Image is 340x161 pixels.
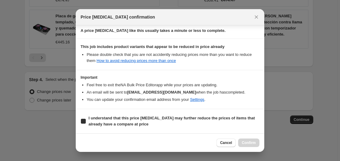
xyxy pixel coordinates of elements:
li: Feel free to exit the NA Bulk Price Editor app while your prices are updating. [87,82,259,88]
h3: Important [81,75,259,80]
b: A price [MEDICAL_DATA] like this usually takes a minute or less to complete. [81,28,226,33]
a: Settings [190,97,204,102]
b: I understand that this price [MEDICAL_DATA] may further reduce the prices of items that already h... [88,116,255,126]
button: Close [252,13,261,21]
b: This job includes product variants that appear to be reduced in price already [81,44,224,49]
button: Cancel [217,139,236,147]
a: How to avoid reducing prices more than once [97,58,176,63]
li: You can update your confirmation email address from your . [87,97,259,103]
span: Cancel [220,140,232,145]
li: Please double check that you are not accidently reducing prices more than you want to reduce them [87,52,259,64]
li: An email will be sent to when the job has completed . [87,89,259,95]
span: Price [MEDICAL_DATA] confirmation [81,14,155,20]
b: [EMAIL_ADDRESS][DOMAIN_NAME] [127,90,196,94]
